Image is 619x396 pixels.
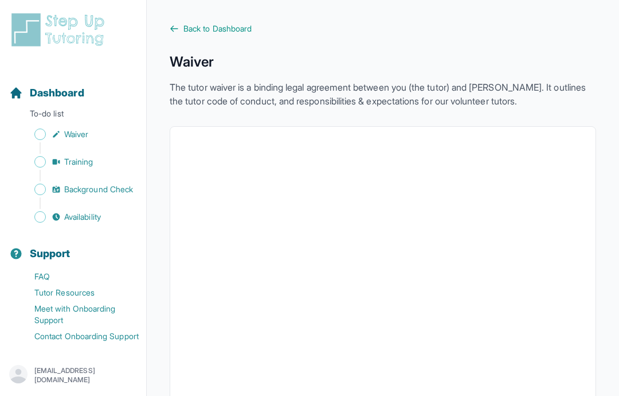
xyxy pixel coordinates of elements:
[9,11,111,48] img: logo
[64,156,93,168] span: Training
[64,211,101,223] span: Availability
[9,85,84,101] a: Dashboard
[9,285,146,301] a: Tutor Resources
[34,366,137,385] p: [EMAIL_ADDRESS][DOMAIN_NAME]
[30,246,70,262] span: Support
[9,126,146,142] a: Waiver
[9,154,146,170] a: Training
[9,269,146,285] a: FAQ
[183,23,252,34] span: Back to Dashboard
[30,85,84,101] span: Dashboard
[64,129,88,140] span: Waiver
[5,67,142,106] button: Dashboard
[170,80,596,108] p: The tutor waiver is a binding legal agreement between you (the tutor) and [PERSON_NAME]. It outli...
[64,184,133,195] span: Background Check
[170,23,596,34] a: Back to Dashboard
[9,328,146,344] a: Contact Onboarding Support
[5,227,142,266] button: Support
[5,108,142,124] p: To-do list
[9,301,146,328] a: Meet with Onboarding Support
[9,181,146,197] a: Background Check
[170,53,596,71] h1: Waiver
[9,209,146,225] a: Availability
[9,365,137,386] button: [EMAIL_ADDRESS][DOMAIN_NAME]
